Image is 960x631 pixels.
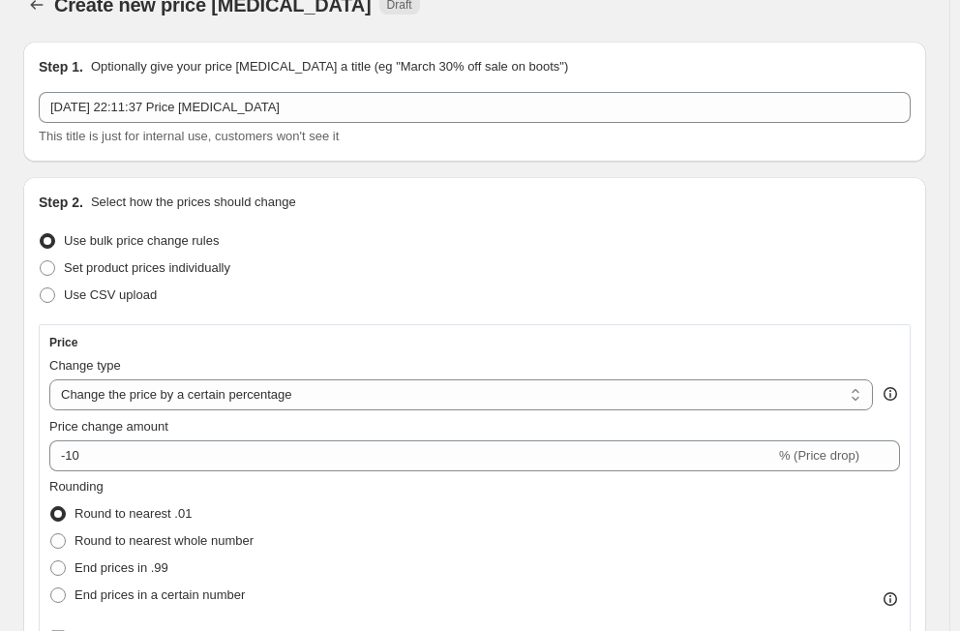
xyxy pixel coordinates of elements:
[49,335,77,350] h3: Price
[39,57,83,76] h2: Step 1.
[39,129,339,143] span: This title is just for internal use, customers won't see it
[75,533,254,548] span: Round to nearest whole number
[64,233,219,248] span: Use bulk price change rules
[91,57,568,76] p: Optionally give your price [MEDICAL_DATA] a title (eg "March 30% off sale on boots")
[49,440,775,471] input: -15
[75,587,245,602] span: End prices in a certain number
[49,419,168,434] span: Price change amount
[64,287,157,302] span: Use CSV upload
[75,506,192,521] span: Round to nearest .01
[39,92,911,123] input: 30% off holiday sale
[779,448,859,463] span: % (Price drop)
[75,560,168,575] span: End prices in .99
[39,193,83,212] h2: Step 2.
[64,260,230,275] span: Set product prices individually
[49,479,104,494] span: Rounding
[881,384,900,404] div: help
[91,193,296,212] p: Select how the prices should change
[49,358,121,373] span: Change type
